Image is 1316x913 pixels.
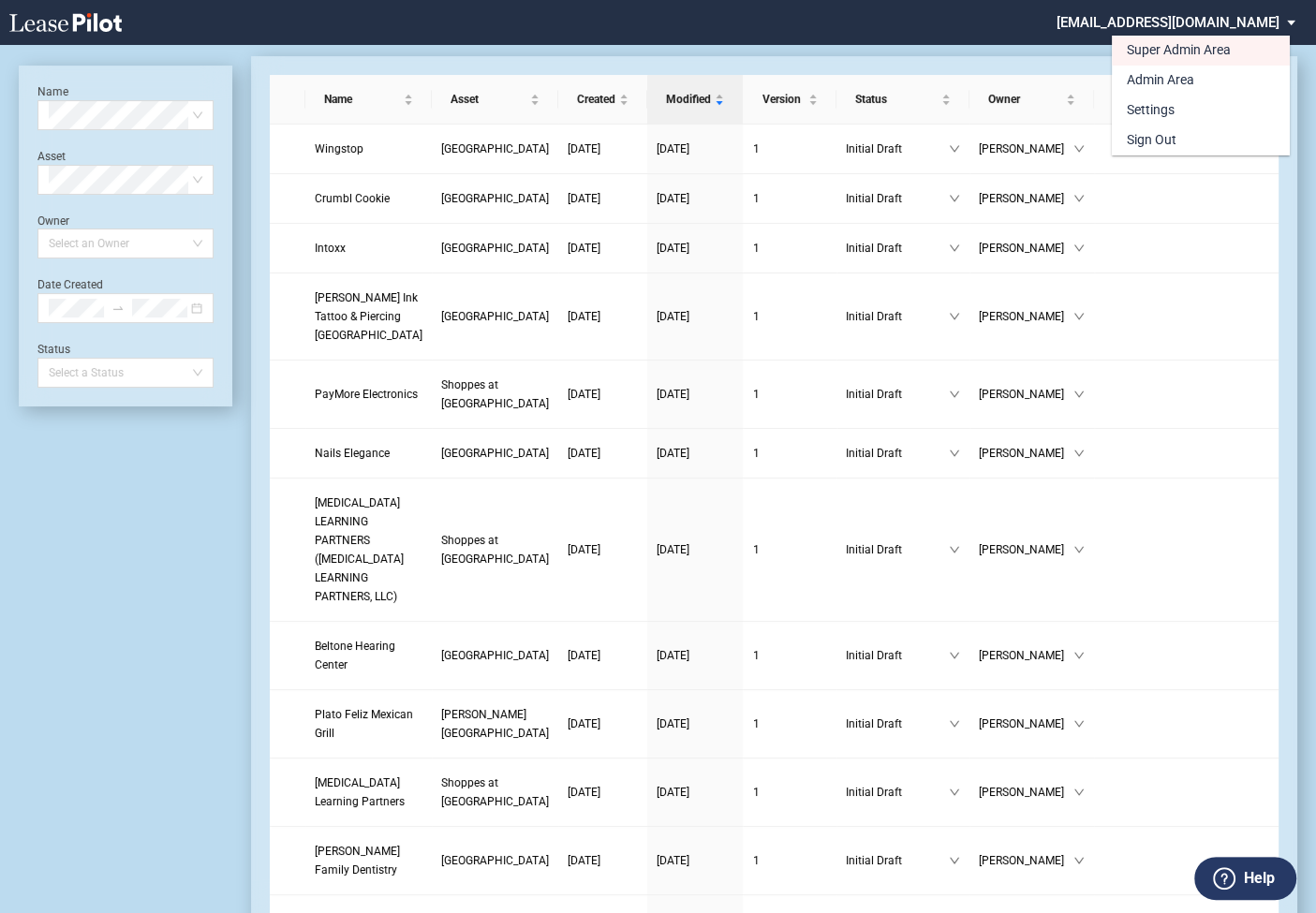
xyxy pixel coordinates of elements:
div: Admin Area [1127,71,1194,90]
div: Sign Out [1127,131,1176,150]
div: Settings [1127,101,1175,120]
button: Help [1194,857,1296,900]
div: Super Admin Area [1127,41,1231,60]
label: Help [1244,866,1275,891]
